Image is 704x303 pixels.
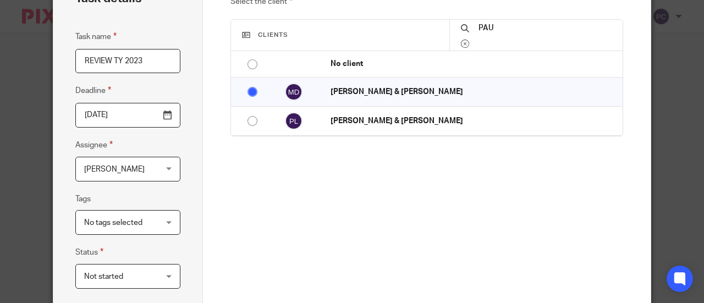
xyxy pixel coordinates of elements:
img: svg%3E [285,112,302,130]
span: [PERSON_NAME] [84,166,145,173]
span: Not started [84,273,123,280]
img: svg%3E [285,83,302,101]
input: Search... [477,22,612,34]
p: No client [331,58,617,69]
label: Status [75,246,103,258]
span: Clients [258,32,288,38]
label: Tags [75,194,91,205]
span: No tags selected [84,219,142,227]
label: Deadline [75,84,111,97]
input: Task name [75,49,180,74]
p: [PERSON_NAME] & [PERSON_NAME] [331,115,617,126]
label: Assignee [75,139,113,151]
label: Task name [75,30,117,43]
p: [PERSON_NAME] & [PERSON_NAME] [331,86,617,97]
input: Pick a date [75,103,180,128]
